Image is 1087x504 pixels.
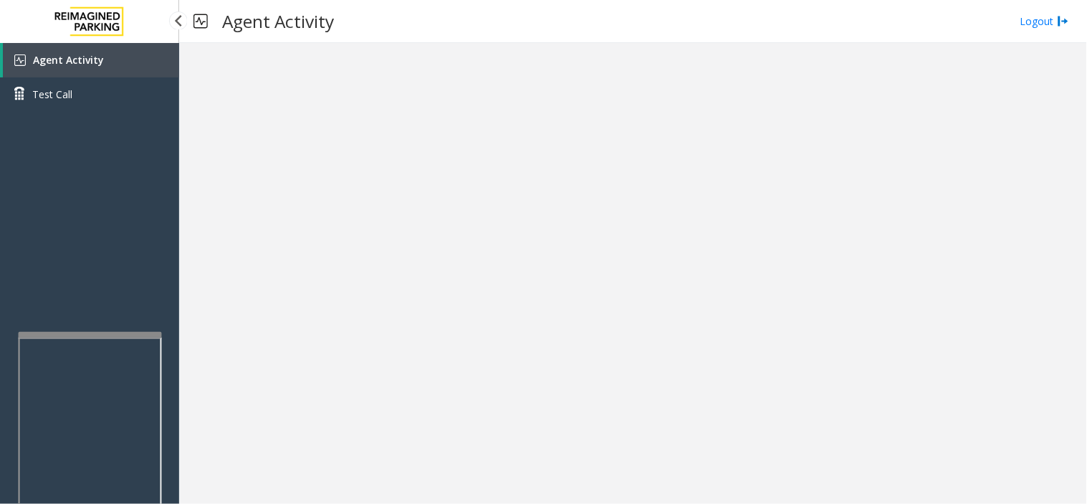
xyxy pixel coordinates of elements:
[1058,14,1069,29] img: logout
[3,43,179,77] a: Agent Activity
[1020,14,1069,29] a: Logout
[193,4,208,39] img: pageIcon
[215,4,341,39] h3: Agent Activity
[32,87,72,102] span: Test Call
[14,54,26,66] img: 'icon'
[33,53,104,67] span: Agent Activity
